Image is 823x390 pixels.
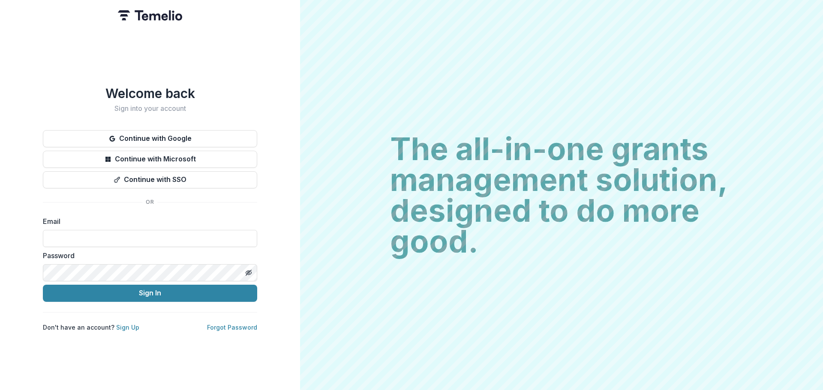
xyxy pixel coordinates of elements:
p: Don't have an account? [43,323,139,332]
a: Forgot Password [207,324,257,331]
button: Continue with Google [43,130,257,147]
img: Temelio [118,10,182,21]
button: Continue with Microsoft [43,151,257,168]
button: Continue with SSO [43,171,257,188]
h2: Sign into your account [43,104,257,113]
label: Password [43,250,252,261]
a: Sign Up [116,324,139,331]
h1: Welcome back [43,86,257,101]
label: Email [43,216,252,226]
button: Sign In [43,285,257,302]
button: Toggle password visibility [242,266,255,280]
